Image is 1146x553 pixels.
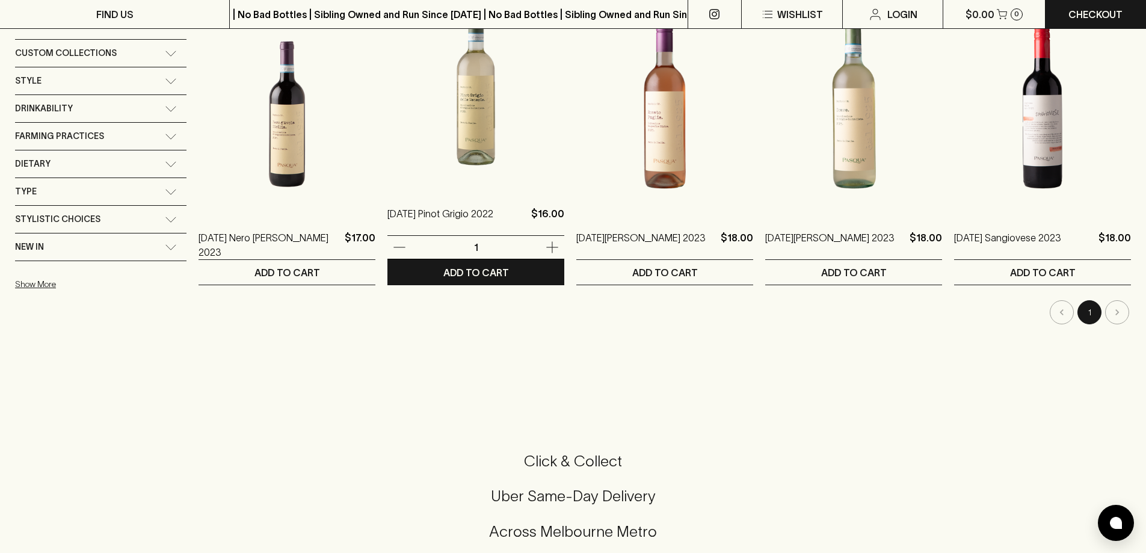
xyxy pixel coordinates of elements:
[15,101,73,116] span: Drinkability
[199,230,340,259] a: [DATE] Nero [PERSON_NAME] 2023
[531,206,564,235] p: $16.00
[14,486,1132,506] h5: Uber Same-Day Delivery
[461,241,490,254] p: 1
[954,2,1131,212] img: Pasqua Sangiovese 2023
[15,40,186,67] div: Custom Collections
[254,265,320,280] p: ADD TO CART
[765,260,942,285] button: ADD TO CART
[387,260,564,285] button: ADD TO CART
[15,150,186,178] div: Dietary
[443,265,509,280] p: ADD TO CART
[345,230,375,259] p: $17.00
[1010,265,1076,280] p: ADD TO CART
[1077,300,1101,324] button: page 1
[14,522,1132,542] h5: Across Melbourne Metro
[15,239,44,255] span: New In
[15,178,186,205] div: Type
[576,260,753,285] button: ADD TO CART
[887,7,917,22] p: Login
[632,265,698,280] p: ADD TO CART
[199,260,375,285] button: ADD TO CART
[765,230,895,259] a: [DATE][PERSON_NAME] 2023
[910,230,942,259] p: $18.00
[199,2,375,212] img: Pasqua Nero d'Avola 2023
[1098,230,1131,259] p: $18.00
[721,230,753,259] p: $18.00
[1110,517,1122,529] img: bubble-icon
[966,7,994,22] p: $0.00
[1068,7,1123,22] p: Checkout
[14,451,1132,471] h5: Click & Collect
[15,272,173,297] button: Show More
[15,123,186,150] div: Farming Practices
[15,206,186,233] div: Stylistic Choices
[15,233,186,261] div: New In
[96,7,134,22] p: FIND US
[821,265,887,280] p: ADD TO CART
[576,230,706,259] a: [DATE][PERSON_NAME] 2023
[15,184,37,199] span: Type
[15,129,104,144] span: Farming Practices
[954,230,1061,259] a: [DATE] Sangiovese 2023
[15,212,100,227] span: Stylistic Choices
[15,156,51,171] span: Dietary
[15,46,117,61] span: Custom Collections
[1014,11,1019,17] p: 0
[199,300,1131,324] nav: pagination navigation
[765,2,942,212] img: Pasqua Soave 2023
[15,67,186,94] div: Style
[387,206,493,235] a: [DATE] Pinot Grigio 2022
[777,7,823,22] p: Wishlist
[576,2,753,212] img: Pasqua Rosato 2023
[954,260,1131,285] button: ADD TO CART
[15,73,42,88] span: Style
[15,95,186,122] div: Drinkability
